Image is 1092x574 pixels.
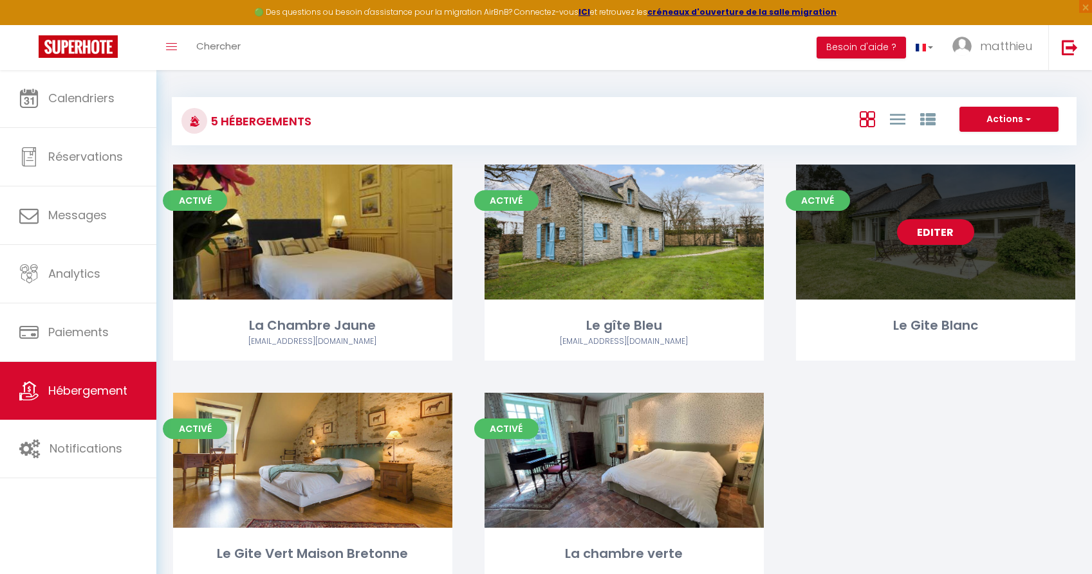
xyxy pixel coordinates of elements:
a: Chercher [187,25,250,70]
a: créneaux d'ouverture de la salle migration [647,6,837,17]
div: Le Gite Blanc [796,316,1075,336]
div: La Chambre Jaune [173,316,452,336]
span: Activé [474,190,539,211]
a: ICI [578,6,590,17]
a: Vue par Groupe [920,108,936,129]
a: Vue en Box [860,108,875,129]
span: Analytics [48,265,100,282]
span: matthieu [980,38,1032,54]
a: ... matthieu [943,25,1048,70]
span: Activé [786,190,850,211]
span: Réservations [48,148,123,165]
span: Activé [163,190,227,211]
h3: 5 Hébergements [207,107,311,136]
span: Activé [163,418,227,439]
div: Airbnb [173,336,452,348]
span: Activé [474,418,539,439]
a: Vue en Liste [890,108,905,129]
div: Le gîte Bleu [485,316,764,336]
span: Messages [48,207,107,223]
span: Hébergement [48,382,127,399]
button: Besoin d'aide ? [817,37,906,58]
span: Calendriers [48,90,115,106]
img: logout [1062,39,1078,55]
div: Airbnb [485,336,764,348]
img: ... [952,37,972,56]
a: Editer [897,219,974,245]
button: Actions [959,107,1059,132]
span: Notifications [50,440,122,456]
div: La chambre verte [485,544,764,564]
button: Ouvrir le widget de chat LiveChat [10,5,49,44]
span: Paiements [48,324,109,340]
div: Le Gite Vert Maison Bretonne [173,544,452,564]
img: Super Booking [39,35,118,58]
span: Chercher [196,39,241,53]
